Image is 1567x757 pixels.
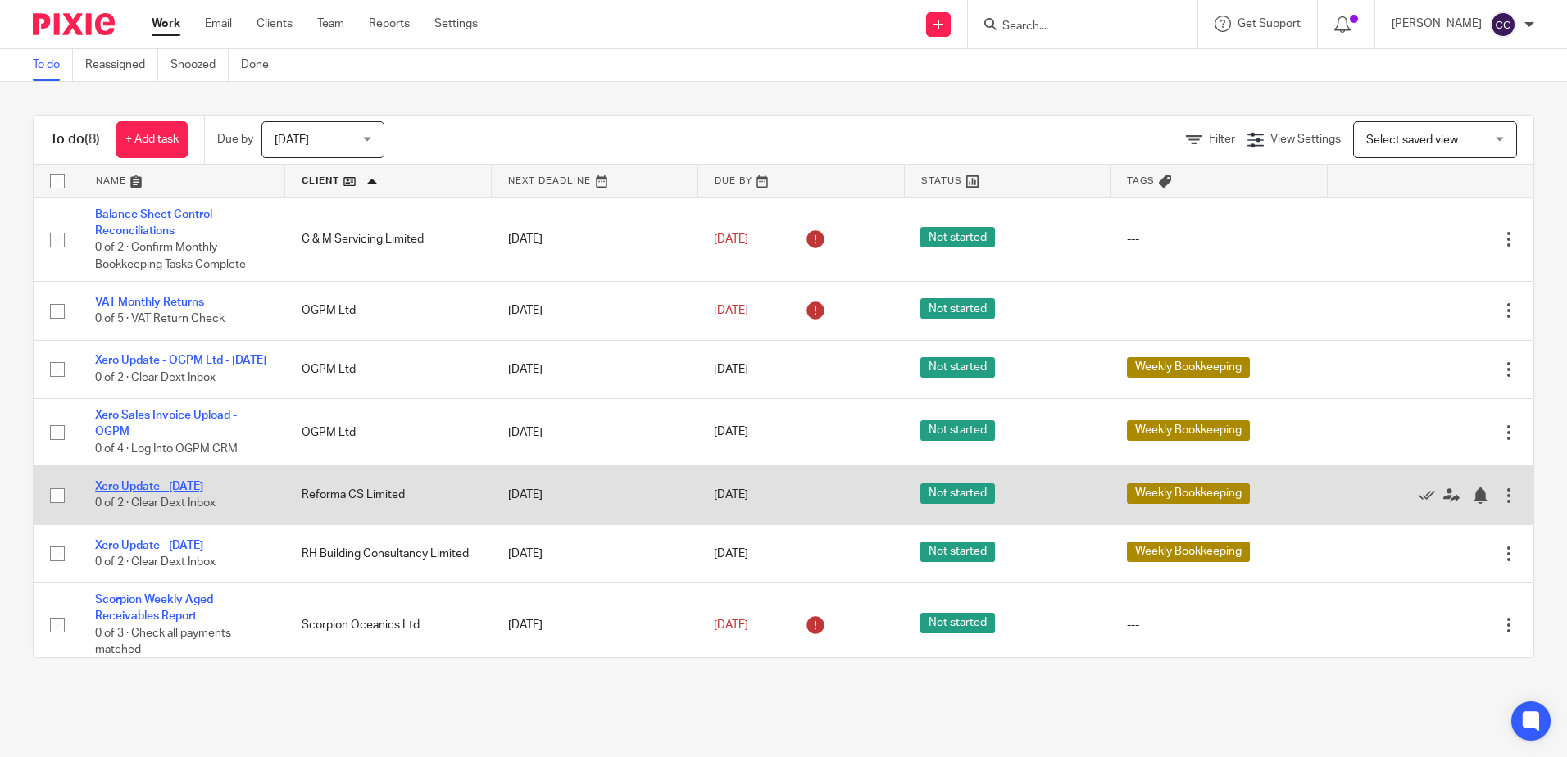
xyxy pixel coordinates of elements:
td: Reforma CS Limited [285,466,492,524]
td: Scorpion Oceanics Ltd [285,583,492,668]
td: RH Building Consultancy Limited [285,524,492,582]
div: --- [1127,231,1310,247]
span: Get Support [1238,18,1301,29]
a: Xero Update - [DATE] [95,481,203,492]
td: [DATE] [492,583,698,668]
td: [DATE] [492,466,698,524]
a: Work [152,16,180,32]
a: VAT Monthly Returns [95,297,204,308]
td: [DATE] [492,197,698,282]
a: Reports [369,16,410,32]
a: Email [205,16,232,32]
span: 0 of 2 · Clear Dext Inbox [95,556,216,568]
a: Xero Update - [DATE] [95,540,203,551]
td: C & M Servicing Limited [285,197,492,282]
td: [DATE] [492,282,698,340]
span: Not started [920,357,995,378]
a: Clients [257,16,293,32]
span: Not started [920,542,995,562]
span: 0 of 2 · Confirm Monthly Bookkeeping Tasks Complete [95,242,246,270]
span: Tags [1127,176,1155,185]
span: View Settings [1270,134,1341,145]
span: [DATE] [714,364,748,375]
span: 0 of 2 · Clear Dext Inbox [95,498,216,510]
a: Snoozed [170,49,229,81]
a: Done [241,49,281,81]
td: OGPM Ltd [285,399,492,466]
span: Weekly Bookkeeping [1127,357,1250,378]
span: [DATE] [714,305,748,316]
span: 0 of 4 · Log Into OGPM CRM [95,443,238,455]
div: --- [1127,617,1310,633]
span: Weekly Bookkeeping [1127,542,1250,562]
span: Weekly Bookkeeping [1127,420,1250,441]
span: Not started [920,227,995,247]
a: Reassigned [85,49,158,81]
a: Xero Sales Invoice Upload - OGPM [95,410,237,437]
td: OGPM Ltd [285,282,492,340]
input: Search [1001,20,1148,34]
a: Mark as done [1419,487,1443,503]
span: Select saved view [1366,134,1458,146]
span: Filter [1209,134,1235,145]
h1: To do [50,131,100,148]
span: 0 of 5 · VAT Return Check [95,314,225,325]
td: [DATE] [492,340,698,398]
p: [PERSON_NAME] [1392,16,1482,32]
span: (8) [84,133,100,146]
a: Balance Sheet Control Reconciliations [95,209,212,237]
span: Not started [920,483,995,504]
p: Due by [217,131,253,147]
span: 0 of 2 · Clear Dext Inbox [95,372,216,383]
a: Settings [434,16,478,32]
span: [DATE] [714,548,748,560]
a: To do [33,49,73,81]
span: [DATE] [275,134,309,146]
span: 0 of 3 · Check all payments matched [95,628,231,656]
span: Not started [920,420,995,441]
a: Team [317,16,344,32]
a: + Add task [116,121,188,158]
span: [DATE] [714,427,748,438]
span: Weekly Bookkeeping [1127,483,1250,504]
span: [DATE] [714,489,748,501]
a: Scorpion Weekly Aged Receivables Report [95,594,213,622]
div: --- [1127,302,1310,319]
td: OGPM Ltd [285,340,492,398]
img: svg%3E [1490,11,1516,38]
td: [DATE] [492,399,698,466]
a: Xero Update - OGPM Ltd - [DATE] [95,355,266,366]
span: [DATE] [714,619,748,631]
td: [DATE] [492,524,698,582]
span: [DATE] [714,233,748,245]
img: Pixie [33,13,115,35]
span: Not started [920,613,995,633]
span: Not started [920,298,995,319]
